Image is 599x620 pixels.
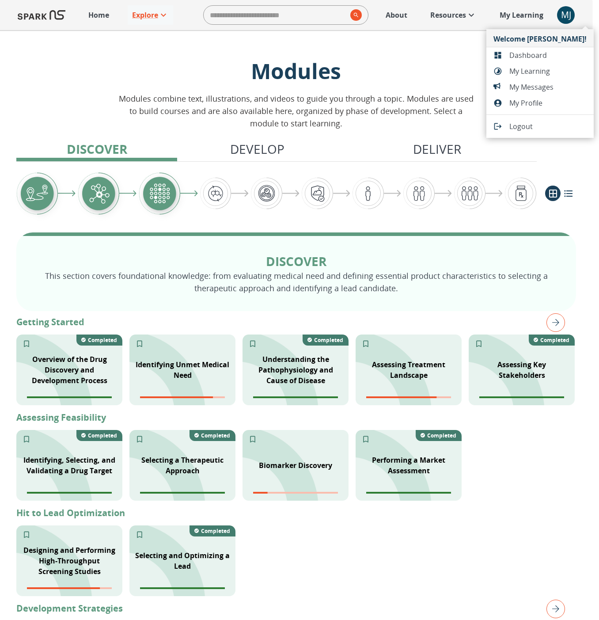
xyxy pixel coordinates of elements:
span: My Learning [509,66,587,76]
span: Dashboard [509,50,587,61]
span: My Profile [509,98,587,108]
span: Logout [509,121,587,132]
li: Welcome [PERSON_NAME]! [486,29,594,47]
span: My Messages [509,82,587,92]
